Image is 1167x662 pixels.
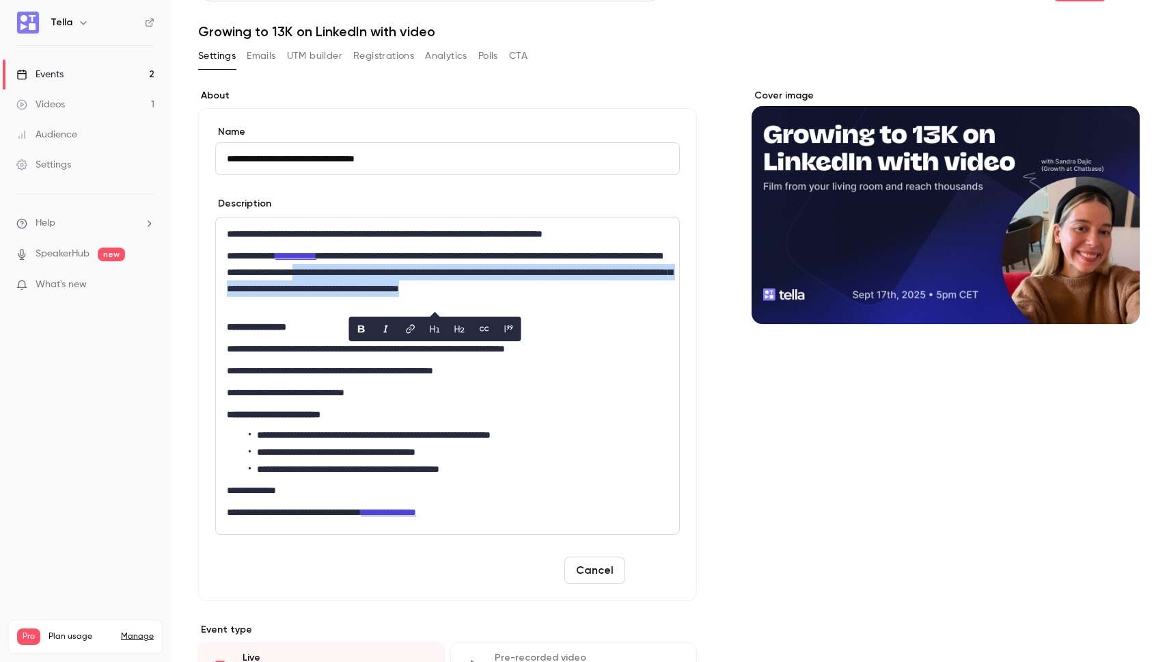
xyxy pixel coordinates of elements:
span: Help [36,216,55,230]
a: SpeakerHub [36,247,90,261]
span: What's new [36,278,87,292]
section: Cover image [752,89,1140,324]
div: Audience [16,128,77,142]
button: Settings [198,45,236,67]
span: Plan usage [49,631,113,642]
h1: Growing to 13K on LinkedIn with video [198,23,1140,40]
button: bold [351,318,372,340]
iframe: Noticeable Trigger [138,279,154,291]
span: new [98,248,125,261]
button: Emails [247,45,275,67]
button: link [400,318,422,340]
button: CTA [509,45,527,67]
a: Manage [121,631,154,642]
button: UTM builder [287,45,342,67]
section: description [215,217,680,535]
label: Description [215,197,271,211]
div: Videos [16,98,65,111]
p: Event type [198,623,697,637]
div: Events [16,68,64,81]
button: Analytics [425,45,467,67]
button: Save [631,557,680,584]
button: Cancel [564,557,625,584]
button: Polls [478,45,498,67]
label: Name [215,125,680,139]
div: editor [216,217,679,534]
li: help-dropdown-opener [16,216,154,230]
button: Registrations [353,45,414,67]
div: Settings [16,158,71,172]
img: Tella [17,12,39,34]
button: italic [375,318,397,340]
h6: Tella [51,16,72,29]
button: blockquote [498,318,520,340]
label: Cover image [752,89,1140,103]
label: About [198,89,697,103]
span: Pro [17,628,40,645]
